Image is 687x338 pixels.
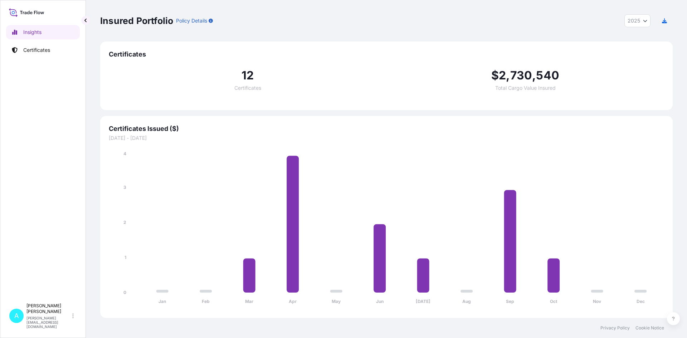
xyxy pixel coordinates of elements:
[123,151,126,156] tspan: 4
[202,299,210,304] tspan: Feb
[332,299,341,304] tspan: May
[245,299,253,304] tspan: Mar
[23,46,50,54] p: Certificates
[506,70,510,81] span: ,
[6,43,80,57] a: Certificates
[637,299,645,304] tspan: Dec
[6,25,80,39] a: Insights
[510,70,532,81] span: 730
[289,299,297,304] tspan: Apr
[123,290,126,295] tspan: 0
[499,70,506,81] span: 2
[26,316,71,329] p: [PERSON_NAME][EMAIL_ADDRESS][DOMAIN_NAME]
[159,299,166,304] tspan: Jan
[109,124,664,133] span: Certificates Issued ($)
[593,299,601,304] tspan: Nov
[376,299,384,304] tspan: Jun
[109,50,664,59] span: Certificates
[600,325,630,331] a: Privacy Policy
[242,70,254,81] span: 12
[536,70,559,81] span: 540
[109,134,664,142] span: [DATE] - [DATE]
[628,17,640,24] span: 2025
[462,299,471,304] tspan: Aug
[506,299,514,304] tspan: Sep
[624,14,651,27] button: Year Selector
[416,299,430,304] tspan: [DATE]
[550,299,557,304] tspan: Oct
[495,85,556,90] span: Total Cargo Value Insured
[532,70,536,81] span: ,
[14,312,19,319] span: A
[635,325,664,331] a: Cookie Notice
[125,255,126,260] tspan: 1
[123,220,126,225] tspan: 2
[123,185,126,190] tspan: 3
[100,15,173,26] p: Insured Portfolio
[176,17,207,24] p: Policy Details
[23,29,42,36] p: Insights
[491,70,499,81] span: $
[26,303,71,314] p: [PERSON_NAME] [PERSON_NAME]
[234,85,261,90] span: Certificates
